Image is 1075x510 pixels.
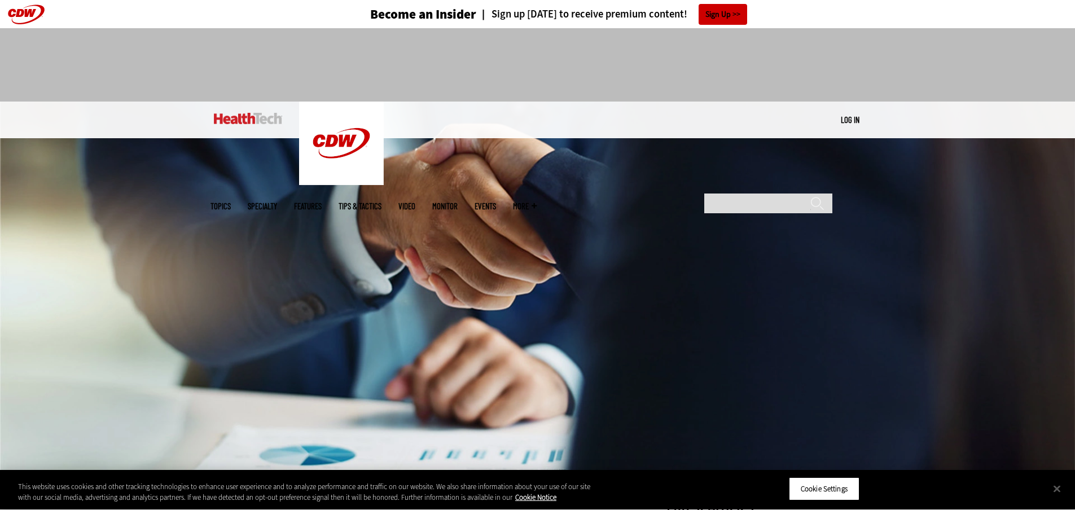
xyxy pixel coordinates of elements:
a: CDW [299,176,384,188]
a: Become an Insider [328,8,476,21]
div: This website uses cookies and other tracking technologies to enhance user experience and to analy... [18,481,591,503]
a: Sign up [DATE] to receive premium content! [476,9,687,20]
a: Log in [841,115,859,125]
button: Cookie Settings [789,477,859,501]
a: MonITor [432,202,458,210]
a: Video [398,202,415,210]
span: More [513,202,537,210]
img: Home [214,113,282,124]
span: Topics [210,202,231,210]
iframe: advertisement [332,39,743,90]
a: Tips & Tactics [339,202,381,210]
a: Features [294,202,322,210]
a: Events [475,202,496,210]
span: Specialty [248,202,277,210]
button: Close [1045,476,1069,501]
a: More information about your privacy [515,493,556,503]
div: User menu [841,114,859,126]
a: Sign Up [699,4,747,25]
img: Home [299,102,384,185]
h3: Become an Insider [370,8,476,21]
